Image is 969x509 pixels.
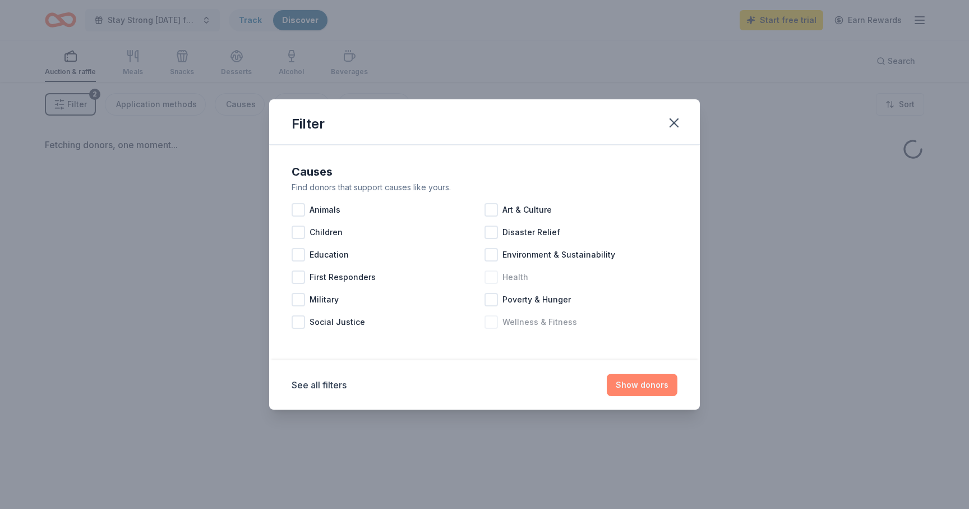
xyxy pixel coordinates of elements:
[292,163,677,181] div: Causes
[502,270,528,284] span: Health
[607,374,677,396] button: Show donors
[310,248,349,262] span: Education
[310,315,365,329] span: Social Justice
[310,293,339,306] span: Military
[502,293,571,306] span: Poverty & Hunger
[292,181,677,194] div: Find donors that support causes like yours.
[292,115,325,133] div: Filter
[502,315,577,329] span: Wellness & Fitness
[502,203,552,217] span: Art & Culture
[310,226,343,239] span: Children
[310,203,340,217] span: Animals
[292,378,347,392] button: See all filters
[310,270,376,284] span: First Responders
[502,226,560,239] span: Disaster Relief
[502,248,615,262] span: Environment & Sustainability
